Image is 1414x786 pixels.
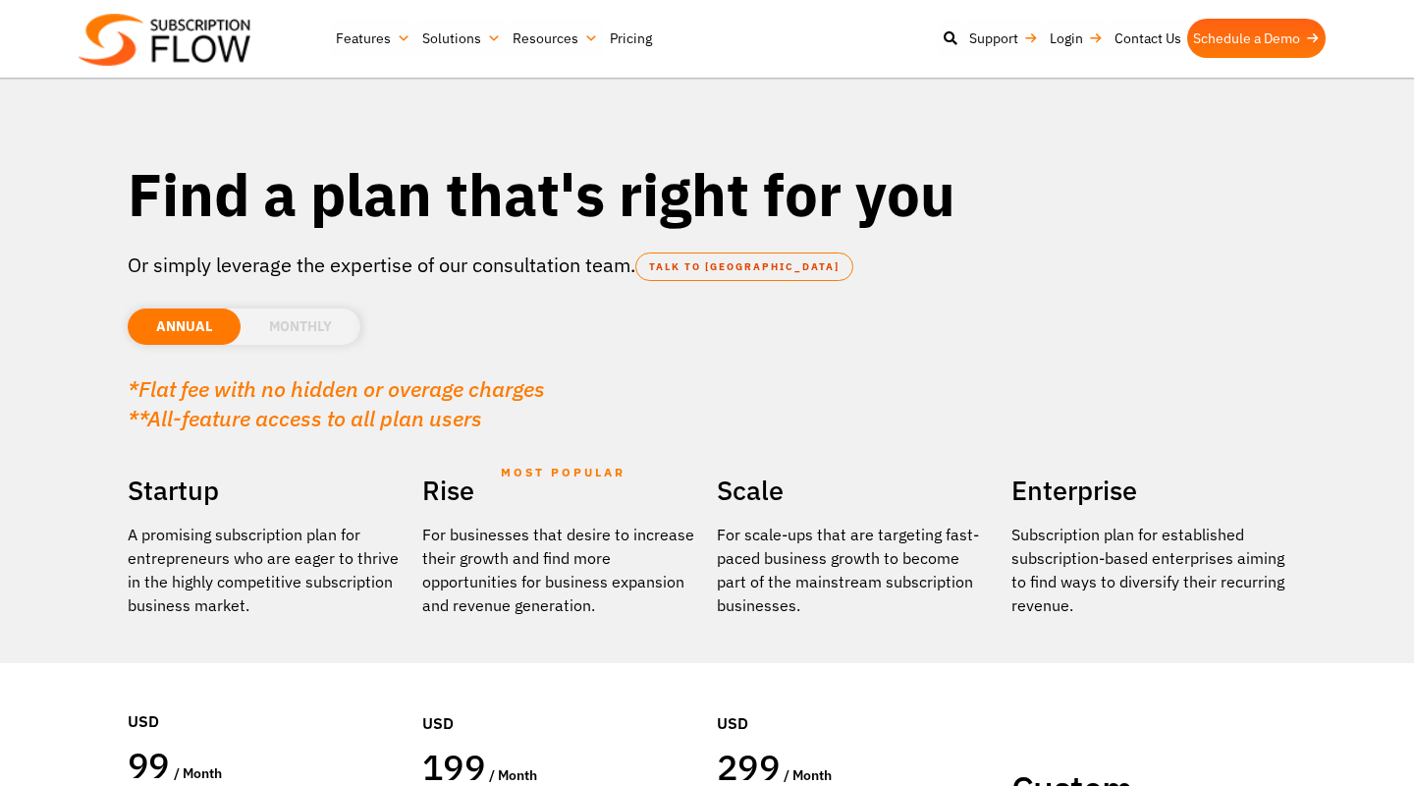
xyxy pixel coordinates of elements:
li: ANNUAL [128,309,241,345]
h2: Startup [128,468,403,513]
div: USD [128,650,403,743]
div: USD [422,652,697,745]
a: Features [330,19,416,58]
div: For scale-ups that are targeting fast-paced business growth to become part of the mainstream subs... [717,523,992,617]
p: Or simply leverage the expertise of our consultation team. [128,251,1286,280]
div: USD [717,652,992,745]
em: *Flat fee with no hidden or overage charges [128,374,545,403]
p: A promising subscription plan for entrepreneurs who are eager to thrive in the highly competitive... [128,523,403,617]
h2: Enterprise [1011,468,1286,513]
a: TALK TO [GEOGRAPHIC_DATA] [635,253,853,281]
span: MOST POPULAR [501,450,625,495]
p: Subscription plan for established subscription-based enterprises aiming to find ways to diversify... [1011,523,1286,617]
li: MONTHLY [241,309,360,345]
a: Resources [507,19,604,58]
a: Login [1044,19,1109,58]
a: Schedule a Demo [1187,19,1326,58]
em: **All-feature access to all plan users [128,404,482,432]
h1: Find a plan that's right for you [128,157,1286,231]
img: Subscriptionflow [79,14,250,66]
span: / month [489,766,537,784]
a: Solutions [416,19,507,58]
div: For businesses that desire to increase their growth and find more opportunities for business expa... [422,523,697,617]
a: Contact Us [1109,19,1187,58]
span: / month [784,766,832,784]
span: / month [174,764,222,782]
a: Support [963,19,1044,58]
a: Pricing [604,19,658,58]
h2: Rise [422,468,697,513]
h2: Scale [717,468,992,513]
